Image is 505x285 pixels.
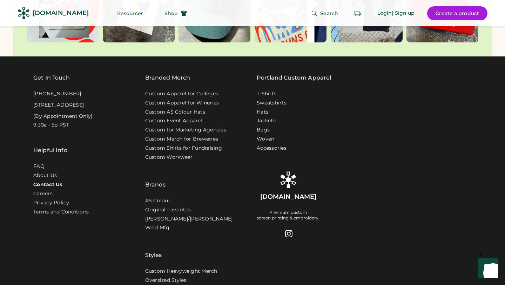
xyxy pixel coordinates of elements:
button: Retrieve an order [351,6,365,20]
a: Oversized Styles [145,277,187,284]
div: 9:30a - 5p PST [33,122,69,129]
a: Woven [257,136,274,143]
a: T-Shirts [257,90,276,97]
div: Terms and Conditions [33,209,89,216]
div: [PHONE_NUMBER] [33,90,81,97]
div: Premium custom screen printing & embroidery. [257,210,319,221]
button: Create a product [427,6,487,20]
div: [DOMAIN_NAME] [33,9,89,18]
div: Styles [145,233,162,259]
a: Original Favorites [145,206,191,213]
a: Portland Custom Apparel [257,74,331,82]
a: Jackets [257,117,276,124]
div: [DOMAIN_NAME] [260,192,316,201]
a: Custom Apparel for Colleges [145,90,218,97]
a: Custom AS Colour Hats [145,109,205,116]
a: Contact Us [33,181,62,188]
a: Custom Shirts for Fundraising [145,145,222,152]
a: AS Colour [145,197,170,204]
a: Sweatshirts [257,100,287,107]
a: Custom Workwear [145,154,193,161]
a: Custom Event Apparel [145,117,202,124]
span: Shop [164,11,178,16]
a: Custom Apparel for Wineries [145,100,219,107]
button: Resources [109,6,152,20]
a: Custom Heavyweight Merch [145,268,217,275]
button: Search [303,6,346,20]
span: Search [320,11,338,16]
a: Hats [257,109,268,116]
a: Careers [33,190,53,197]
a: Accessories [257,145,287,152]
a: Bags [257,127,270,134]
a: FAQ [33,163,45,170]
div: [STREET_ADDRESS] [33,102,84,109]
a: Privacy Policy [33,199,69,206]
div: Helpful Info [33,146,67,155]
a: Weld Mfg [145,224,170,231]
div: (By Appointment Only) [33,113,93,120]
iframe: Front Chat [472,253,502,284]
div: Get In Touch [33,74,70,82]
a: [PERSON_NAME]/[PERSON_NAME] [145,216,233,223]
div: Branded Merch [145,74,190,82]
a: Custom for Marketing Agencies [145,127,226,134]
div: Brands [145,163,166,189]
a: About Us [33,172,57,179]
a: Custom Merch for Breweries [145,136,218,143]
button: Shop [156,6,195,20]
div: | Sign up [392,10,415,17]
div: Login [377,10,392,17]
img: Rendered Logo - Screens [18,7,30,19]
img: Rendered Logo - Screens [280,171,297,188]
